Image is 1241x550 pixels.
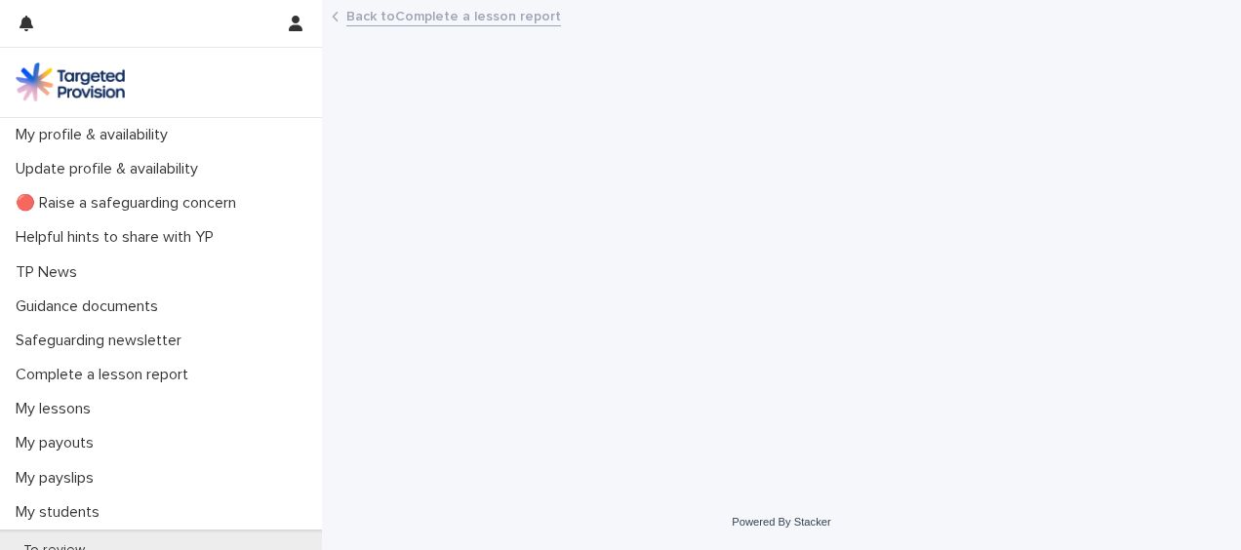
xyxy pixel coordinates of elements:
[732,516,830,528] a: Powered By Stacker
[8,126,183,144] p: My profile & availability
[8,263,93,282] p: TP News
[8,469,109,488] p: My payslips
[8,332,197,350] p: Safeguarding newsletter
[346,4,561,26] a: Back toComplete a lesson report
[8,297,174,316] p: Guidance documents
[8,366,204,384] p: Complete a lesson report
[8,228,229,247] p: Helpful hints to share with YP
[16,62,125,101] img: M5nRWzHhSzIhMunXDL62
[8,194,252,213] p: 🔴 Raise a safeguarding concern
[8,434,109,452] p: My payouts
[8,400,106,418] p: My lessons
[8,160,214,178] p: Update profile & availability
[8,503,115,522] p: My students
